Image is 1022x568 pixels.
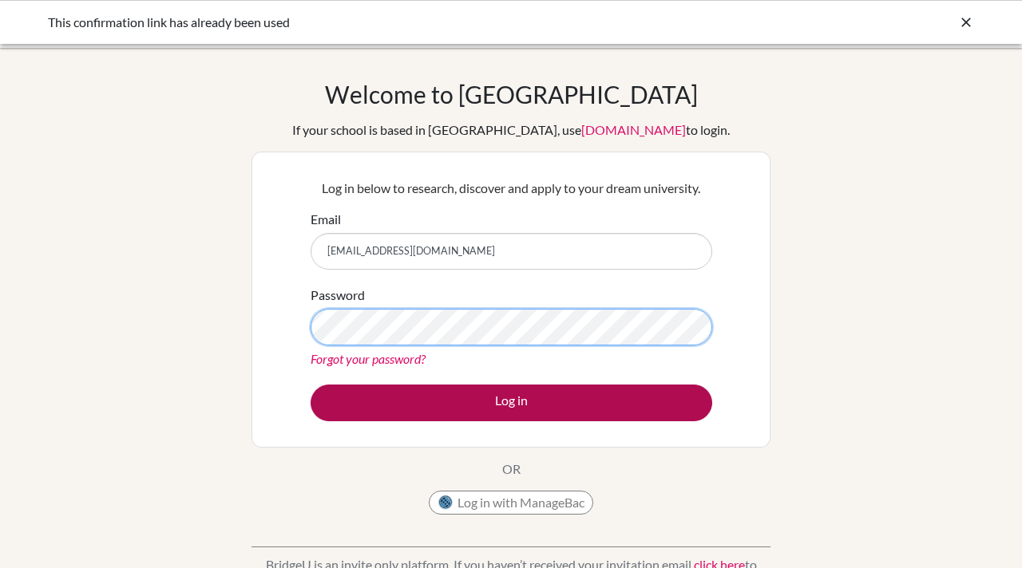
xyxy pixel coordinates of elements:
button: Log in [311,385,712,421]
h1: Welcome to [GEOGRAPHIC_DATA] [325,80,698,108]
a: Forgot your password? [311,351,426,366]
label: Password [311,286,365,305]
div: If your school is based in [GEOGRAPHIC_DATA], use to login. [292,120,730,140]
button: Log in with ManageBac [429,491,593,515]
p: Log in below to research, discover and apply to your dream university. [311,179,712,198]
div: This confirmation link has already been used [48,13,735,32]
a: [DOMAIN_NAME] [581,122,686,137]
p: OR [502,460,521,479]
label: Email [311,210,341,229]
